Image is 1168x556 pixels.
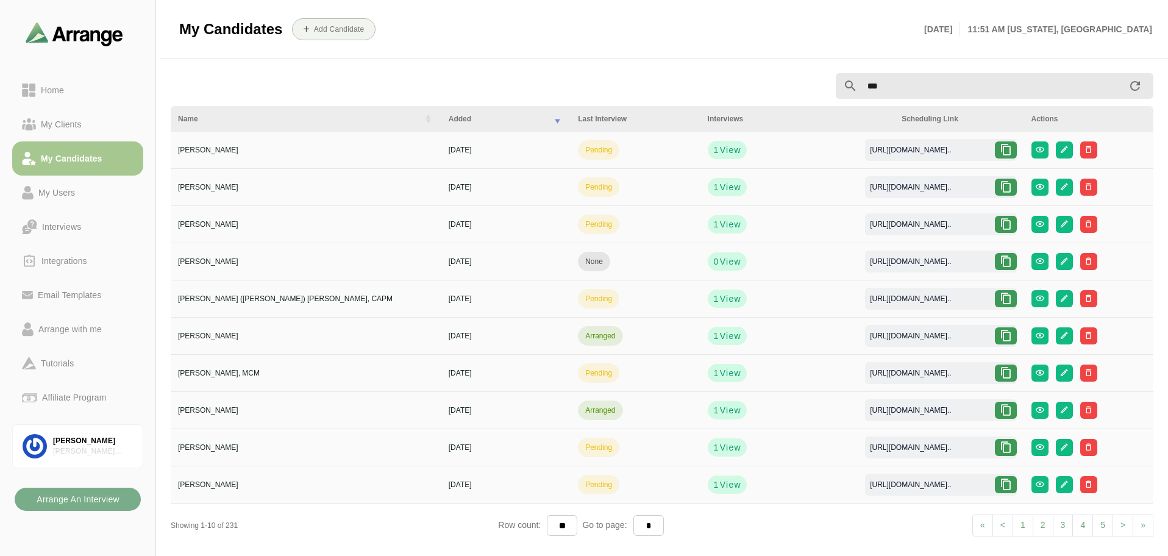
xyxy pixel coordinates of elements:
[178,405,434,416] div: [PERSON_NAME]
[585,368,612,379] div: pending
[178,293,434,304] div: [PERSON_NAME] ([PERSON_NAME]) [PERSON_NAME], CAPM
[449,113,545,124] div: Added
[178,113,416,124] div: Name
[178,144,434,155] div: [PERSON_NAME]
[449,405,563,416] div: [DATE]
[860,479,961,490] div: [URL][DOMAIN_NAME]..
[449,442,563,453] div: [DATE]
[12,73,143,107] a: Home
[713,293,719,305] strong: 1
[708,364,747,382] button: 1View
[719,218,741,230] span: View
[960,22,1152,37] p: 11:51 AM [US_STATE], [GEOGRAPHIC_DATA]
[719,293,741,305] span: View
[498,520,547,530] span: Row count:
[708,290,747,308] button: 1View
[1072,515,1093,536] a: 4
[449,182,563,193] div: [DATE]
[37,254,92,268] div: Integrations
[12,424,143,468] a: [PERSON_NAME][PERSON_NAME] Associates
[178,442,434,453] div: [PERSON_NAME]
[12,107,143,141] a: My Clients
[15,488,141,511] button: Arrange An Interview
[36,117,87,132] div: My Clients
[924,22,960,37] p: [DATE]
[585,442,612,453] div: pending
[719,144,741,156] span: View
[12,141,143,176] a: My Candidates
[708,438,747,457] button: 1View
[860,219,961,230] div: [URL][DOMAIN_NAME]..
[585,256,603,267] div: None
[12,380,143,415] a: Affiliate Program
[1113,515,1133,536] a: Next
[179,20,282,38] span: My Candidates
[449,330,563,341] div: [DATE]
[860,405,961,416] div: [URL][DOMAIN_NAME]..
[12,176,143,210] a: My Users
[178,219,434,230] div: [PERSON_NAME]
[449,479,563,490] div: [DATE]
[34,322,107,337] div: Arrange with me
[719,181,741,193] span: View
[577,520,633,530] span: Go to page:
[585,405,615,416] div: arranged
[36,356,79,371] div: Tutorials
[449,368,563,379] div: [DATE]
[1141,520,1145,530] span: »
[1128,79,1142,93] i: appended action
[578,113,693,124] div: Last Interview
[860,144,961,155] div: [URL][DOMAIN_NAME]..
[292,18,376,40] button: Add Candidate
[708,113,888,124] div: Interviews
[585,144,612,155] div: pending
[53,446,133,457] div: [PERSON_NAME] Associates
[719,330,741,342] span: View
[1120,520,1125,530] span: >
[708,252,747,271] button: 0View
[178,330,434,341] div: [PERSON_NAME]
[33,288,106,302] div: Email Templates
[585,479,612,490] div: pending
[902,113,1016,124] div: Scheduling Link
[713,255,719,268] strong: 0
[449,144,563,155] div: [DATE]
[178,182,434,193] div: [PERSON_NAME]
[1053,515,1074,536] a: 3
[449,219,563,230] div: [DATE]
[708,476,747,494] button: 1View
[178,368,434,379] div: [PERSON_NAME], MCM
[713,479,719,491] strong: 1
[719,255,741,268] span: View
[860,442,961,453] div: [URL][DOMAIN_NAME]..
[34,185,80,200] div: My Users
[585,293,612,304] div: pending
[713,330,719,342] strong: 1
[708,141,747,159] button: 1View
[449,293,563,304] div: [DATE]
[37,390,111,405] div: Affiliate Program
[860,368,961,379] div: [URL][DOMAIN_NAME]..
[860,256,961,267] div: [URL][DOMAIN_NAME]..
[1133,515,1153,536] a: Next
[708,215,747,233] button: 1View
[719,404,741,416] span: View
[12,278,143,312] a: Email Templates
[178,479,434,490] div: [PERSON_NAME]
[1092,515,1113,536] a: 5
[37,219,86,234] div: Interviews
[713,367,719,379] strong: 1
[36,488,119,511] b: Arrange An Interview
[12,312,143,346] a: Arrange with me
[708,178,747,196] button: 1View
[719,479,741,491] span: View
[178,256,434,267] div: [PERSON_NAME]
[1033,515,1053,536] a: 2
[36,151,107,166] div: My Candidates
[719,367,741,379] span: View
[585,330,615,341] div: arranged
[12,346,143,380] a: Tutorials
[585,219,612,230] div: pending
[713,181,719,193] strong: 1
[449,256,563,267] div: [DATE]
